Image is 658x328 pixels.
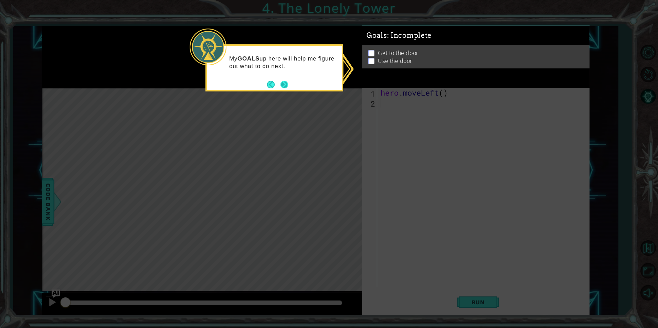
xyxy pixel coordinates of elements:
span: Goals [367,31,432,40]
p: Get to the door [378,49,418,57]
strong: GOALS [237,55,259,62]
span: : Incomplete [387,31,432,40]
p: My up here will help me figure out what to do next. [229,55,337,70]
button: Back [267,81,280,88]
button: Next [280,81,288,88]
p: Use the door [378,57,412,65]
